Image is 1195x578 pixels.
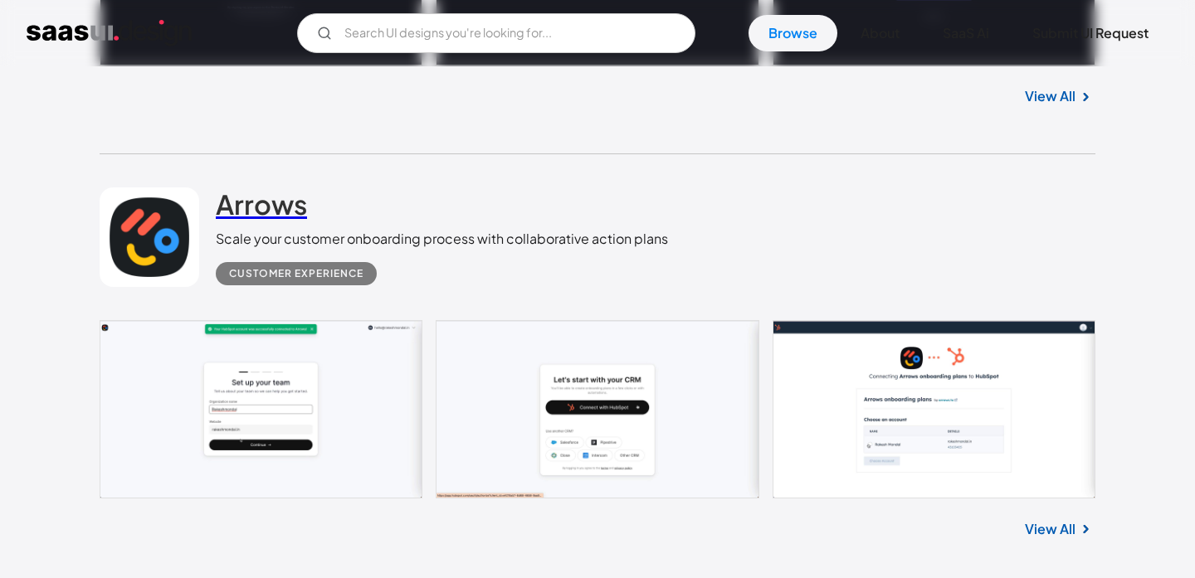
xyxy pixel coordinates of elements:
form: Email Form [297,13,695,53]
a: View All [1025,519,1075,539]
a: Browse [749,15,837,51]
h2: Arrows [216,187,307,221]
input: Search UI designs you're looking for... [297,13,695,53]
a: home [27,20,192,46]
a: Arrows [216,187,307,229]
a: Submit UI Request [1012,15,1168,51]
div: Customer Experience [229,264,363,284]
a: View All [1025,86,1075,106]
div: Scale your customer onboarding process with collaborative action plans [216,229,668,249]
a: About [841,15,919,51]
a: SaaS Ai [923,15,1009,51]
